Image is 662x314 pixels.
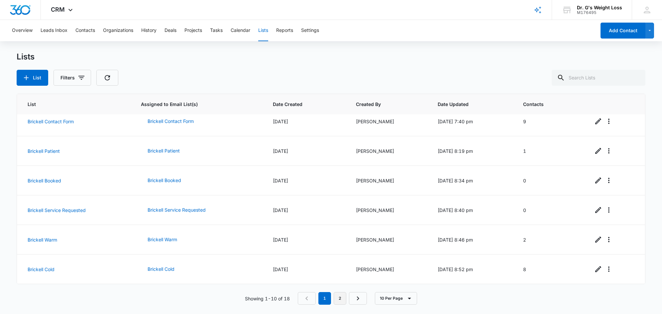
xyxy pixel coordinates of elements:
button: Overflow Menu [604,264,614,274]
button: Brickell Cold [141,261,181,277]
span: Date Created [273,101,331,108]
td: 0 [515,166,585,195]
button: Brickell Contact Form [141,113,200,129]
div: account id [577,10,622,15]
button: History [141,20,157,41]
div: [DATE] [273,207,340,214]
div: [DATE] [273,236,340,243]
button: Reports [276,20,293,41]
a: Page 2 [334,292,346,305]
div: [DATE] [273,118,340,125]
button: Lists [258,20,268,41]
button: Overflow Menu [604,146,614,156]
div: [DATE] 8:46 pm [438,236,507,243]
a: Edit [593,116,604,127]
button: Deals [165,20,176,41]
button: Brickell Patient [141,143,186,159]
a: Brickell Patient [28,148,60,154]
td: 1 [515,136,585,166]
div: [DATE] 8:34 pm [438,177,507,184]
button: Brickell Booked [141,172,188,188]
button: Overflow Menu [604,234,614,245]
nav: Pagination [298,292,367,305]
a: Edit [593,264,604,274]
h1: Lists [17,52,35,62]
button: Filters [54,70,91,86]
td: 8 [515,255,585,284]
td: [PERSON_NAME] [348,255,430,284]
a: Brickell Booked [28,178,61,183]
a: Next Page [349,292,367,305]
td: [PERSON_NAME] [348,107,430,136]
button: Projects [184,20,202,41]
span: Date Updated [438,101,497,108]
span: Contacts [523,101,567,108]
button: Overflow Menu [604,175,614,186]
span: List [28,101,115,108]
div: [DATE] 8:19 pm [438,148,507,155]
td: [PERSON_NAME] [348,136,430,166]
button: Brickell Warm [141,232,184,248]
td: [PERSON_NAME] [348,166,430,195]
td: 9 [515,107,585,136]
button: Leads Inbox [41,20,67,41]
a: Edit [593,175,604,186]
button: Overview [12,20,33,41]
a: Edit [593,146,604,156]
a: Brickell Contact Form [28,119,74,124]
button: List [17,70,48,86]
button: 10 Per Page [375,292,417,305]
button: Overflow Menu [604,116,614,127]
button: Brickell Service Requested [141,202,212,218]
button: Organizations [103,20,133,41]
a: Edit [593,205,604,215]
button: Tasks [210,20,223,41]
span: CRM [51,6,65,13]
a: Brickell Service Requested [28,207,86,213]
span: Assigned to Email List(s) [141,101,247,108]
td: [PERSON_NAME] [348,195,430,225]
div: [DATE] [273,148,340,155]
div: [DATE] 8:40 pm [438,207,507,214]
div: [DATE] [273,177,340,184]
span: Created By [356,101,412,108]
td: 0 [515,195,585,225]
div: account name [577,5,622,10]
p: Showing 1-10 of 18 [245,295,290,302]
div: [DATE] [273,266,340,273]
a: Edit [593,234,604,245]
div: [DATE] 8:52 pm [438,266,507,273]
button: Overflow Menu [604,205,614,215]
button: Add Contact [601,23,645,39]
button: Contacts [75,20,95,41]
td: [PERSON_NAME] [348,225,430,255]
a: Brickell Cold [28,266,55,272]
em: 1 [318,292,331,305]
td: 2 [515,225,585,255]
div: [DATE] 7:40 pm [438,118,507,125]
a: Brickell Warm [28,237,57,243]
input: Search Lists [552,70,645,86]
button: Settings [301,20,319,41]
button: Calendar [231,20,250,41]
